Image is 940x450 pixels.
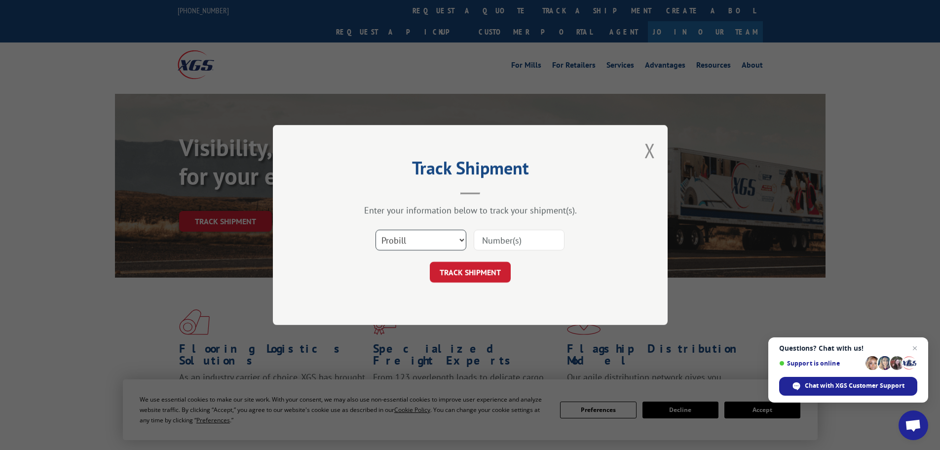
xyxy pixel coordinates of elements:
[779,377,917,396] span: Chat with XGS Customer Support
[322,161,618,180] h2: Track Shipment
[644,137,655,164] button: Close modal
[474,230,564,250] input: Number(s)
[779,360,862,367] span: Support is online
[805,381,904,390] span: Chat with XGS Customer Support
[779,344,917,352] span: Questions? Chat with us!
[322,205,618,216] div: Enter your information below to track your shipment(s).
[430,262,511,283] button: TRACK SHIPMENT
[899,410,928,440] a: Open chat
